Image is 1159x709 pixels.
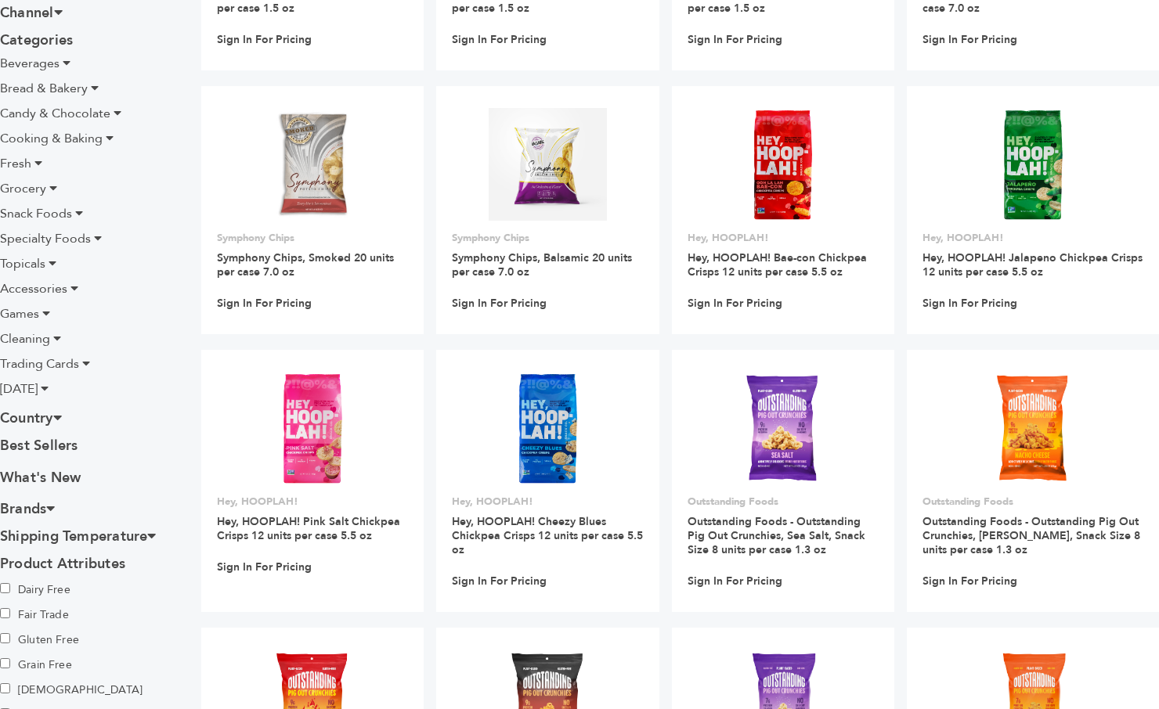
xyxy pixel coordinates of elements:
a: Hey, HOOPLAH! Bae-con Chickpea Crisps 12 units per case 5.5 oz [688,250,867,279]
img: Hey, HOOPLAH! Bae-con Chickpea Crisps 12 units per case 5.5 oz [735,108,831,221]
img: Outstanding Foods - Outstanding Pig Out Crunchies, Sea Salt, Snack Size 8 units per case 1.3 oz [726,372,839,485]
p: Hey, HOOPLAH! [217,495,408,509]
a: Sign In For Pricing [217,33,312,47]
a: Sign In For Pricing [688,574,782,588]
img: Symphony Chips, Balsamic 20 units per case 7.0 oz [489,108,607,221]
a: Outstanding Foods - Outstanding Pig Out Crunchies, Sea Salt, Snack Size 8 units per case 1.3 oz [688,514,865,557]
a: Sign In For Pricing [452,33,547,47]
a: Hey, HOOPLAH! Jalapeno Chickpea Crisps 12 units per case 5.5 oz [923,250,1143,279]
a: Sign In For Pricing [923,574,1017,588]
a: Hey, HOOPLAH! Cheezy Blues Chickpea Crisps 12 units per case 5.5 oz [452,514,643,557]
p: Symphony Chips [452,231,643,245]
img: Hey, HOOPLAH! Pink Salt Chickpea Crisps 12 units per case 5.5 oz [264,372,360,484]
a: Sign In For Pricing [217,297,312,311]
img: Hey, HOOPLAH! Cheezy Blues Chickpea Crisps 12 units per case 5.5 oz [500,372,596,484]
img: Hey, HOOPLAH! Jalapeno Chickpea Crisps 12 units per case 5.5 oz [984,108,1081,221]
a: Sign In For Pricing [923,33,1017,47]
p: Hey, HOOPLAH! [688,231,879,245]
p: Outstanding Foods [688,495,879,509]
p: Outstanding Foods [923,495,1143,509]
p: Hey, HOOPLAH! [923,231,1143,245]
img: Symphony Chips, Smoked 20 units per case 7.0 oz [275,108,351,221]
a: Sign In For Pricing [688,297,782,311]
a: Hey, HOOPLAH! Pink Salt Chickpea Crisps 12 units per case 5.5 oz [217,514,400,543]
a: Sign In For Pricing [452,297,547,311]
a: Sign In For Pricing [217,560,312,574]
a: Sign In For Pricing [452,574,547,588]
p: Symphony Chips [217,231,408,245]
a: Symphony Chips, Smoked 20 units per case 7.0 oz [217,250,394,279]
a: Outstanding Foods - Outstanding Pig Out Crunchies, [PERSON_NAME], Snack Size 8 units per case 1.3 oz [923,514,1140,557]
a: Sign In For Pricing [688,33,782,47]
a: Symphony Chips, Balsamic 20 units per case 7.0 oz [452,250,632,279]
p: Hey, HOOPLAH! [452,495,643,509]
a: Sign In For Pricing [923,297,1017,311]
img: Outstanding Foods - Outstanding Pig Out Crunchies, Nacho Cheese, Snack Size 8 units per case 1.3 oz [977,372,1090,485]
